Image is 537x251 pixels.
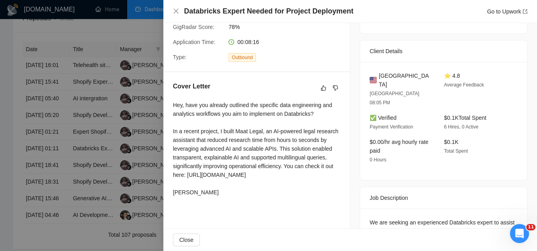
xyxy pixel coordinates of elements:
[370,187,518,209] div: Job Description
[370,40,518,62] div: Client Details
[173,8,179,15] button: Close
[229,53,256,62] span: Outbound
[370,115,397,121] span: ✅ Verified
[444,82,484,88] span: Average Feedback
[237,39,259,45] span: 00:08:16
[331,83,340,93] button: dislike
[444,124,479,130] span: 6 Hires, 0 Active
[510,224,529,243] iframe: Intercom live chat
[173,54,186,60] span: Type:
[229,23,348,31] span: 78%
[370,157,386,163] span: 0 Hours
[523,9,527,14] span: export
[444,115,487,121] span: $0.1K Total Spent
[444,148,468,154] span: Total Spent
[526,224,535,230] span: 11
[319,83,328,93] button: like
[444,139,459,145] span: $0.1K
[487,8,527,15] a: Go to Upworkexport
[173,39,215,45] span: Application Time:
[173,82,210,91] h5: Cover Letter
[370,124,413,130] span: Payment Verification
[370,139,428,154] span: $0.00/hr avg hourly rate paid
[179,236,194,244] span: Close
[173,101,340,197] div: Hey, have you already outlined the specific data engineering and analytics workflows you aim to i...
[321,85,326,91] span: like
[173,24,214,30] span: GigRadar Score:
[444,73,460,79] span: ⭐ 4.8
[370,76,377,84] img: 🇺🇸
[370,91,419,105] span: [GEOGRAPHIC_DATA] 08:05 PM
[173,8,179,14] span: close
[333,85,338,91] span: dislike
[379,71,431,89] span: [GEOGRAPHIC_DATA]
[184,6,353,16] h4: Databricks Expert Needed for Project Deployment
[229,39,234,45] span: clock-circle
[173,234,200,246] button: Close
